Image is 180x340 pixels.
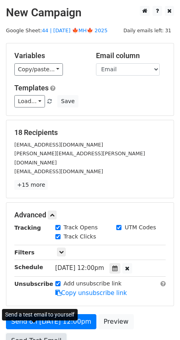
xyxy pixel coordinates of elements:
[14,249,35,256] strong: Filters
[121,26,174,35] span: Daily emails left: 31
[55,289,127,297] a: Copy unsubscribe link
[64,233,96,241] label: Track Clicks
[96,51,166,60] h5: Email column
[14,63,63,76] a: Copy/paste...
[64,223,98,232] label: Track Opens
[14,180,48,190] a: +15 more
[14,95,45,107] a: Load...
[14,168,103,174] small: [EMAIL_ADDRESS][DOMAIN_NAME]
[98,314,133,329] a: Preview
[2,309,78,320] div: Send a test email to yourself
[6,6,174,20] h2: New Campaign
[14,211,166,219] h5: Advanced
[64,279,122,288] label: Add unsubscribe link
[55,264,104,272] span: [DATE] 12:00pm
[14,225,41,231] strong: Tracking
[14,51,84,60] h5: Variables
[140,302,180,340] iframe: Chat Widget
[14,264,43,270] strong: Schedule
[125,223,156,232] label: UTM Codes
[57,95,78,107] button: Save
[6,27,108,33] small: Google Sheet:
[14,128,166,137] h5: 18 Recipients
[121,27,174,33] a: Daily emails left: 31
[14,281,53,287] strong: Unsubscribe
[14,84,49,92] a: Templates
[42,27,108,33] a: 44 | [DATE] 🍁MH🍁 2025
[14,150,145,166] small: [PERSON_NAME][EMAIL_ADDRESS][PERSON_NAME][DOMAIN_NAME]
[14,142,103,148] small: [EMAIL_ADDRESS][DOMAIN_NAME]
